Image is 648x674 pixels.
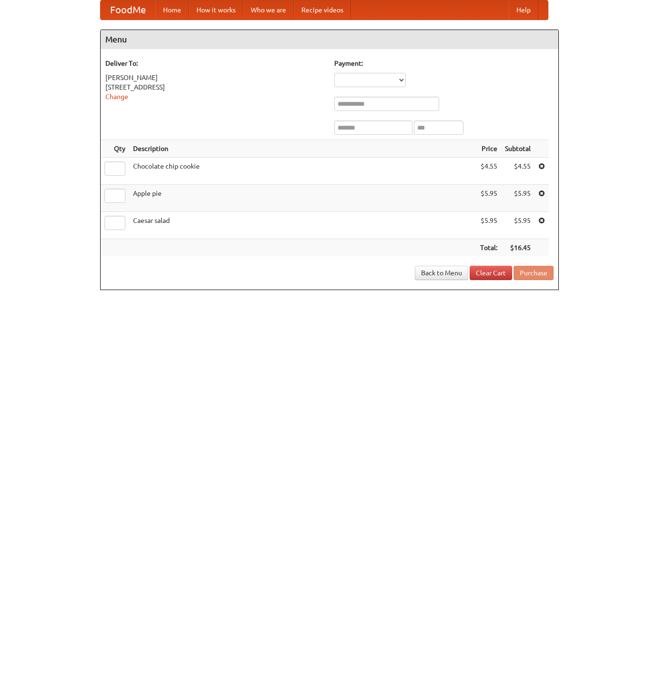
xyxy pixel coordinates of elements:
[501,185,535,212] td: $5.95
[501,158,535,185] td: $4.55
[476,140,501,158] th: Price
[476,185,501,212] td: $5.95
[476,212,501,239] td: $5.95
[514,266,554,280] button: Purchase
[189,0,243,20] a: How it works
[501,140,535,158] th: Subtotal
[101,140,129,158] th: Qty
[476,158,501,185] td: $4.55
[415,266,468,280] a: Back to Menu
[470,266,512,280] a: Clear Cart
[155,0,189,20] a: Home
[105,59,325,68] h5: Deliver To:
[501,239,535,257] th: $16.45
[129,212,476,239] td: Caesar salad
[129,140,476,158] th: Description
[105,93,128,101] a: Change
[509,0,538,20] a: Help
[129,158,476,185] td: Chocolate chip cookie
[101,0,155,20] a: FoodMe
[334,59,554,68] h5: Payment:
[105,82,325,92] div: [STREET_ADDRESS]
[501,212,535,239] td: $5.95
[105,73,325,82] div: [PERSON_NAME]
[243,0,294,20] a: Who we are
[294,0,351,20] a: Recipe videos
[129,185,476,212] td: Apple pie
[101,30,558,49] h4: Menu
[476,239,501,257] th: Total:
